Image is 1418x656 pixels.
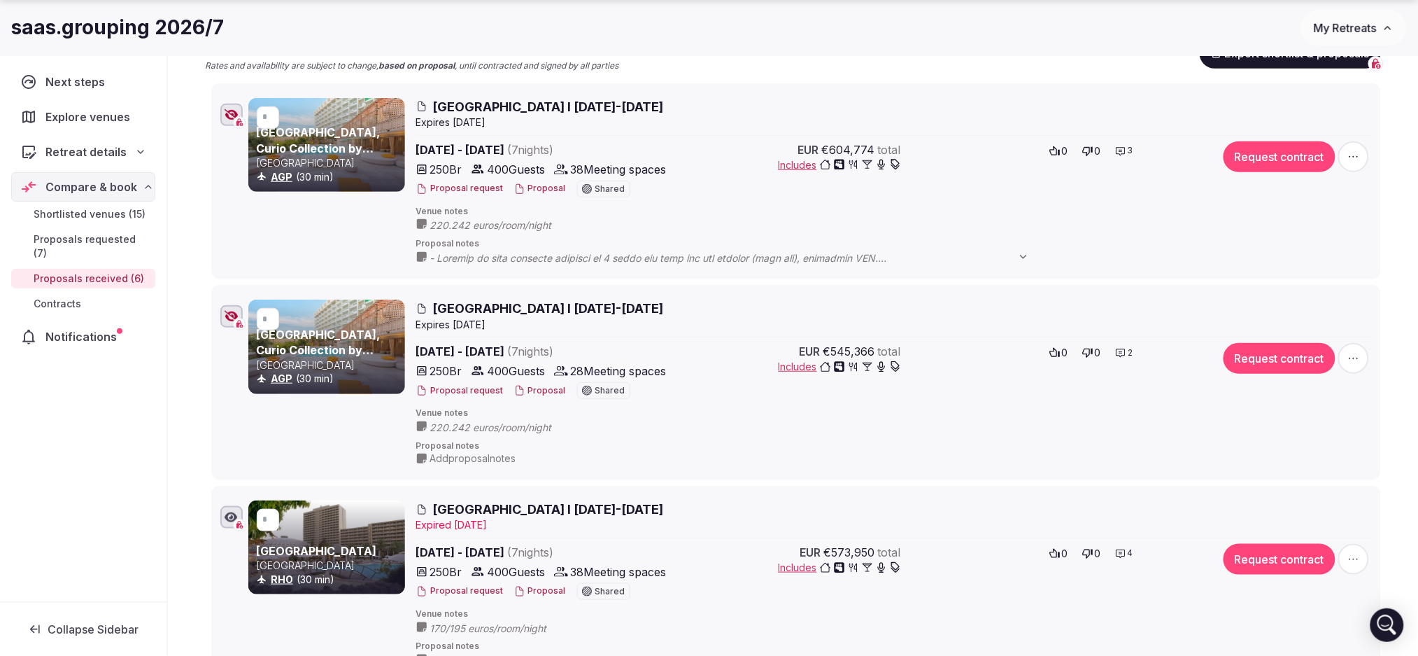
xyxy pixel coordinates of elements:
[257,544,377,558] a: [GEOGRAPHIC_DATA]
[878,343,901,360] span: total
[416,407,1372,419] span: Venue notes
[271,372,292,384] a: AGP
[271,171,292,183] a: AGP
[1224,141,1335,172] button: Request contract
[595,587,625,596] span: Shared
[11,14,224,41] h1: saas.grouping 2026/7
[1062,144,1068,158] span: 0
[11,614,155,645] button: Collapse Sidebar
[416,206,1372,218] span: Venue notes
[416,518,1372,532] div: Expire d [DATE]
[823,343,875,360] span: €545,366
[257,358,402,372] p: [GEOGRAPHIC_DATA]
[1224,343,1335,374] button: Request contract
[1062,547,1068,561] span: 0
[508,143,554,157] span: ( 7 night s )
[379,60,455,71] strong: based on proposal
[1095,144,1101,158] span: 0
[1095,346,1101,360] span: 0
[822,141,875,158] span: €604,774
[1111,544,1137,564] button: 4
[1300,11,1407,46] button: My Retreats
[11,294,155,314] a: Contracts
[11,67,155,97] a: Next steps
[45,328,122,345] span: Notifications
[416,440,1372,452] span: Proposal notes
[595,185,625,193] span: Shared
[1078,544,1105,564] button: 0
[433,501,664,518] span: [GEOGRAPHIC_DATA] I [DATE]-[DATE]
[488,363,546,379] span: 400 Guests
[571,161,667,178] span: 38 Meeting spaces
[45,179,137,195] span: Compare & book
[206,60,619,72] p: Rates and availability are subject to change, , until contracted and signed by all parties
[257,125,381,171] a: [GEOGRAPHIC_DATA], Curio Collection by [PERSON_NAME]
[1111,141,1137,161] button: 3
[45,74,111,90] span: Next steps
[779,561,901,575] button: Includes
[416,343,667,360] span: [DATE] - [DATE]
[1045,343,1072,363] button: 0
[416,544,667,561] span: [DATE] - [DATE]
[416,183,503,195] button: Proposal request
[595,386,625,395] span: Shared
[11,230,155,263] a: Proposals requested (7)
[257,170,402,184] div: (30 min)
[430,622,575,636] span: 170/195 euros/room/night
[433,300,664,317] span: [GEOGRAPHIC_DATA] I [DATE]-[DATE]
[430,218,580,232] span: 220.242 euros/room/night
[416,141,667,158] span: [DATE] - [DATE]
[1062,346,1068,360] span: 0
[430,363,462,379] span: 250 Br
[433,98,664,116] span: [GEOGRAPHIC_DATA] I [DATE]-[DATE]
[416,385,503,397] button: Proposal request
[1370,608,1404,642] div: Open Intercom Messenger
[45,109,136,125] span: Explore venues
[1078,141,1105,161] button: 0
[1095,547,1101,561] span: 0
[430,564,462,580] span: 250 Br
[878,141,901,158] span: total
[488,161,546,178] span: 400 Guests
[416,641,1372,652] span: Proposal notes
[1045,544,1072,564] button: 0
[779,360,901,374] button: Includes
[430,421,580,435] span: 220.242 euros/room/night
[11,322,155,351] a: Notifications
[1128,145,1133,157] span: 3
[11,102,155,132] a: Explore venues
[571,363,667,379] span: 28 Meeting spaces
[878,544,901,561] span: total
[257,573,402,587] div: (30 min)
[416,608,1372,620] span: Venue notes
[514,585,566,597] button: Proposal
[416,238,1372,250] span: Proposal notes
[514,385,566,397] button: Proposal
[257,372,402,386] div: (30 min)
[1128,347,1133,359] span: 2
[257,328,381,373] a: [GEOGRAPHIC_DATA], Curio Collection by [PERSON_NAME]
[488,564,546,580] span: 400 Guests
[11,204,155,224] a: Shortlisted venues (15)
[571,564,667,580] span: 38 Meeting spaces
[1128,547,1133,559] span: 4
[800,544,821,561] span: EUR
[1224,544,1335,575] button: Request contract
[34,232,150,260] span: Proposals requested (7)
[48,622,139,636] span: Collapse Sidebar
[824,544,875,561] span: €573,950
[34,207,146,221] span: Shortlisted venues (15)
[271,573,293,585] a: RHO
[779,158,901,172] button: Includes
[257,156,402,170] p: [GEOGRAPHIC_DATA]
[1045,141,1072,161] button: 0
[798,141,819,158] span: EUR
[508,545,554,559] span: ( 7 night s )
[34,272,144,286] span: Proposals received (6)
[416,318,1372,332] div: Expire s [DATE]
[1111,343,1137,363] button: 2
[257,559,402,573] p: [GEOGRAPHIC_DATA]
